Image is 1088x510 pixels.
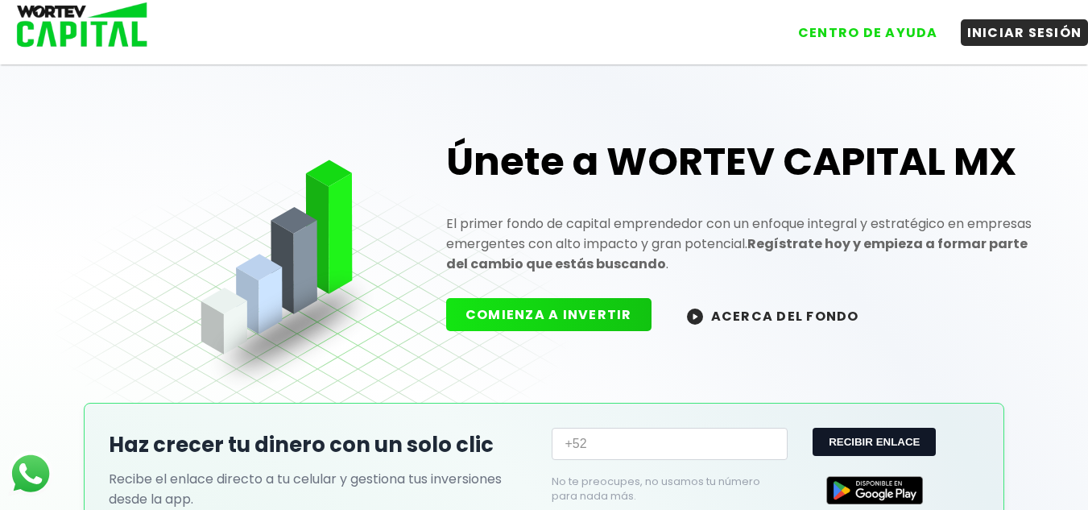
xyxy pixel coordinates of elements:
[776,7,945,46] a: CENTRO DE AYUDA
[826,476,923,504] img: Google Play
[109,429,536,461] h2: Haz crecer tu dinero con un solo clic
[552,475,761,504] p: No te preocupes, no usamos tu número para nada más.
[813,428,936,456] button: RECIBIR ENLACE
[446,214,1034,274] p: El primer fondo de capital emprendedor con un enfoque integral y estratégico en empresas emergent...
[446,136,1034,188] h1: Únete a WORTEV CAPITAL MX
[446,298,652,331] button: COMIENZA A INVERTIR
[792,19,945,46] button: CENTRO DE AYUDA
[668,298,879,333] button: ACERCA DEL FONDO
[446,305,668,324] a: COMIENZA A INVERTIR
[446,234,1028,273] strong: Regístrate hoy y empieza a formar parte del cambio que estás buscando
[8,451,53,496] img: logos_whatsapp-icon.242b2217.svg
[687,309,703,325] img: wortev-capital-acerca-del-fondo
[109,469,536,509] p: Recibe el enlace directo a tu celular y gestiona tus inversiones desde la app.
